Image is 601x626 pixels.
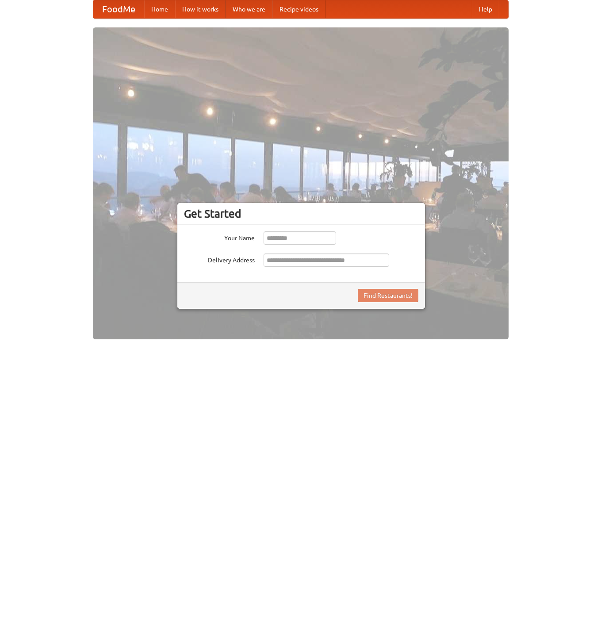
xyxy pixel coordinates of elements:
[472,0,499,18] a: Help
[358,289,418,302] button: Find Restaurants!
[184,207,418,220] h3: Get Started
[272,0,325,18] a: Recipe videos
[184,231,255,242] label: Your Name
[93,0,144,18] a: FoodMe
[175,0,226,18] a: How it works
[184,253,255,265] label: Delivery Address
[144,0,175,18] a: Home
[226,0,272,18] a: Who we are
